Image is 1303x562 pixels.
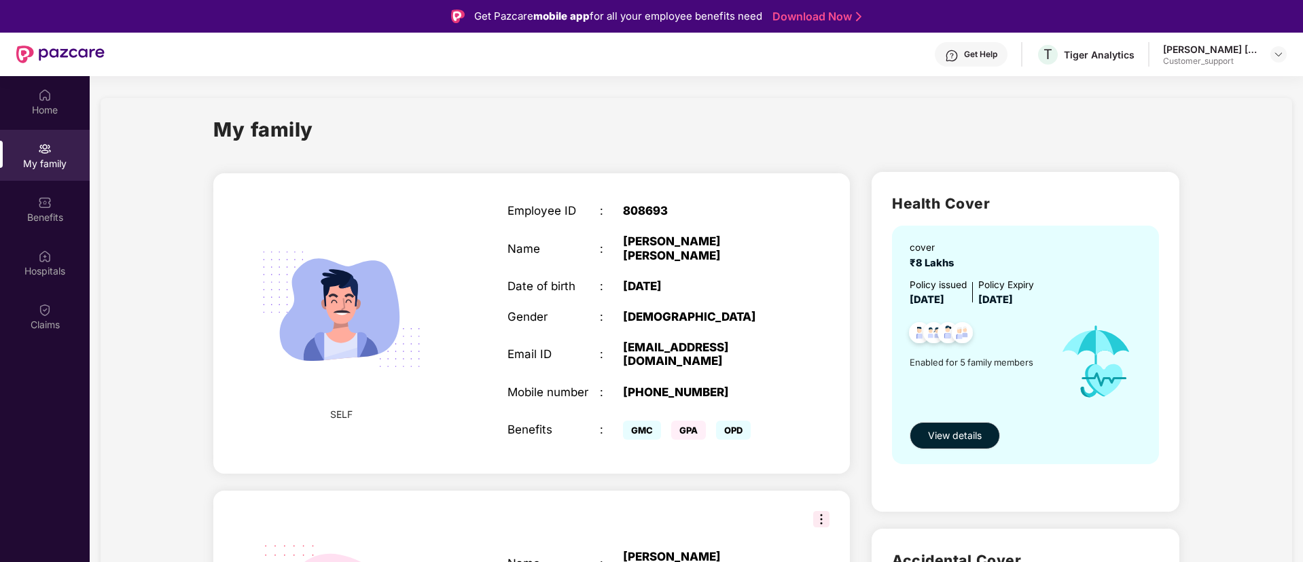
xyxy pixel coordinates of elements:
[671,421,706,440] span: GPA
[1163,43,1258,56] div: [PERSON_NAME] [PERSON_NAME]
[910,294,944,306] span: [DATE]
[330,407,353,422] span: SELF
[38,196,52,209] img: svg+xml;base64,PHN2ZyBpZD0iQmVuZWZpdHMiIHhtbG5zPSJodHRwOi8vd3d3LnczLm9yZy8yMDAwL3N2ZyIgd2lkdGg9Ij...
[623,385,785,399] div: [PHONE_NUMBER]
[474,8,762,24] div: Get Pazcare for all your employee benefits need
[910,422,1000,449] button: View details
[600,310,623,323] div: :
[910,355,1046,369] span: Enabled for 5 family members
[813,511,829,527] img: svg+xml;base64,PHN2ZyB3aWR0aD0iMzIiIGhlaWdodD0iMzIiIHZpZXdCb3g9IjAgMCAzMiAzMiIgZmlsbD0ibm9uZSIgeG...
[917,318,950,351] img: svg+xml;base64,PHN2ZyB4bWxucz0iaHR0cDovL3d3dy53My5vcmcvMjAwMC9zdmciIHdpZHRoPSI0OC45MTUiIGhlaWdodD...
[623,310,785,323] div: [DEMOGRAPHIC_DATA]
[946,318,979,351] img: svg+xml;base64,PHN2ZyB4bWxucz0iaHR0cDovL3d3dy53My5vcmcvMjAwMC9zdmciIHdpZHRoPSI0OC45NDMiIGhlaWdodD...
[910,278,967,293] div: Policy issued
[892,192,1159,215] h2: Health Cover
[243,211,439,407] img: svg+xml;base64,PHN2ZyB4bWxucz0iaHR0cDovL3d3dy53My5vcmcvMjAwMC9zdmciIHdpZHRoPSIyMjQiIGhlaWdodD0iMT...
[903,318,936,351] img: svg+xml;base64,PHN2ZyB4bWxucz0iaHR0cDovL3d3dy53My5vcmcvMjAwMC9zdmciIHdpZHRoPSI0OC45NDMiIGhlaWdodD...
[716,421,751,440] span: OPD
[451,10,465,23] img: Logo
[38,303,52,317] img: svg+xml;base64,PHN2ZyBpZD0iQ2xhaW0iIHhtbG5zPSJodHRwOi8vd3d3LnczLm9yZy8yMDAwL3N2ZyIgd2lkdGg9IjIwIi...
[600,423,623,436] div: :
[1043,46,1052,63] span: T
[600,385,623,399] div: :
[533,10,590,22] strong: mobile app
[928,428,982,443] span: View details
[772,10,857,24] a: Download Now
[623,421,661,440] span: GMC
[38,142,52,156] img: svg+xml;base64,PHN2ZyB3aWR0aD0iMjAiIGhlaWdodD0iMjAiIHZpZXdCb3g9IjAgMCAyMCAyMCIgZmlsbD0ibm9uZSIgeG...
[945,49,959,63] img: svg+xml;base64,PHN2ZyBpZD0iSGVscC0zMngzMiIgeG1sbnM9Imh0dHA6Ly93d3cudzMub3JnLzIwMDAvc3ZnIiB3aWR0aD...
[38,88,52,102] img: svg+xml;base64,PHN2ZyBpZD0iSG9tZSIgeG1sbnM9Imh0dHA6Ly93d3cudzMub3JnLzIwMDAvc3ZnIiB3aWR0aD0iMjAiIG...
[1064,48,1135,61] div: Tiger Analytics
[600,242,623,256] div: :
[38,249,52,263] img: svg+xml;base64,PHN2ZyBpZD0iSG9zcGl0YWxzIiB4bWxucz0iaHR0cDovL3d3dy53My5vcmcvMjAwMC9zdmciIHdpZHRoPS...
[623,279,785,293] div: [DATE]
[507,242,600,256] div: Name
[600,204,623,217] div: :
[964,49,997,60] div: Get Help
[856,10,861,24] img: Stroke
[507,279,600,293] div: Date of birth
[507,385,600,399] div: Mobile number
[910,257,959,269] span: ₹8 Lakhs
[600,279,623,293] div: :
[623,204,785,217] div: 808693
[507,423,600,436] div: Benefits
[1273,49,1284,60] img: svg+xml;base64,PHN2ZyBpZD0iRHJvcGRvd24tMzJ4MzIiIHhtbG5zPSJodHRwOi8vd3d3LnczLm9yZy8yMDAwL3N2ZyIgd2...
[623,234,785,262] div: [PERSON_NAME] [PERSON_NAME]
[16,46,105,63] img: New Pazcare Logo
[910,241,959,256] div: cover
[507,347,600,361] div: Email ID
[978,294,1013,306] span: [DATE]
[1163,56,1258,67] div: Customer_support
[931,318,965,351] img: svg+xml;base64,PHN2ZyB4bWxucz0iaHR0cDovL3d3dy53My5vcmcvMjAwMC9zdmciIHdpZHRoPSI0OC45NDMiIGhlaWdodD...
[600,347,623,361] div: :
[507,310,600,323] div: Gender
[213,114,313,145] h1: My family
[507,204,600,217] div: Employee ID
[978,278,1034,293] div: Policy Expiry
[623,340,785,368] div: [EMAIL_ADDRESS][DOMAIN_NAME]
[1046,309,1146,415] img: icon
